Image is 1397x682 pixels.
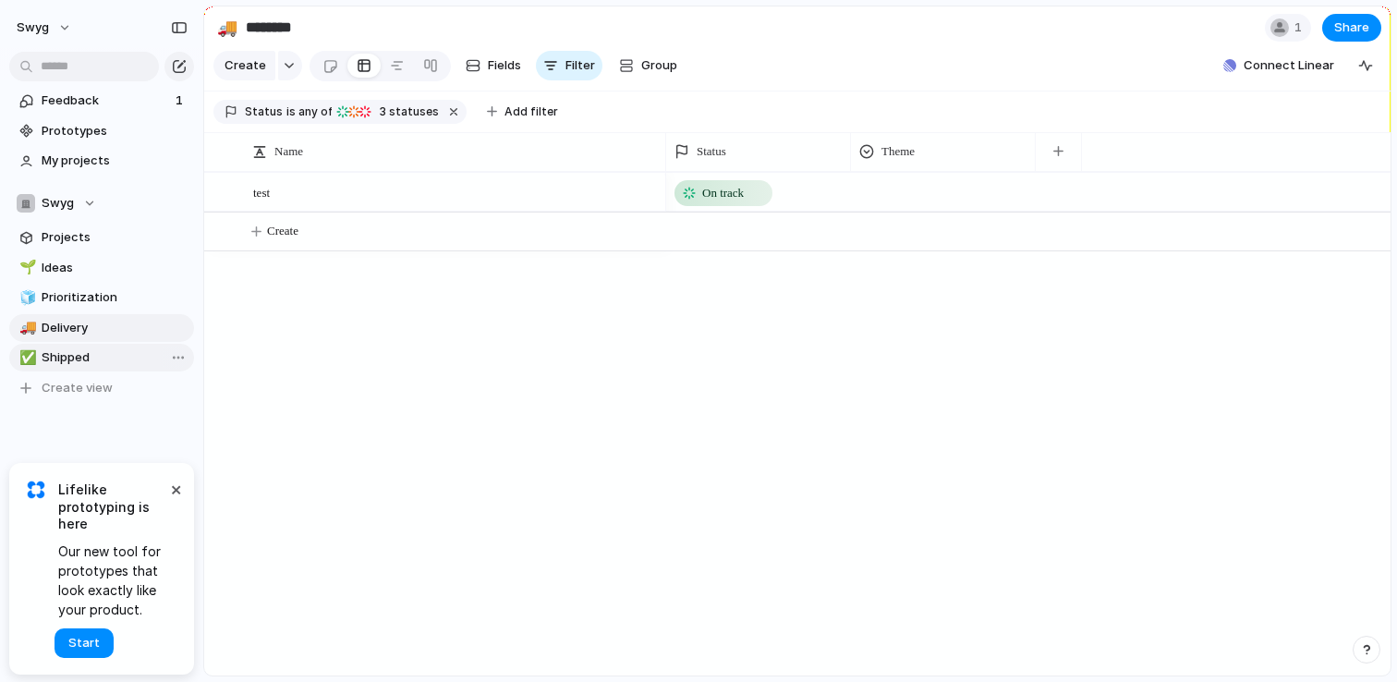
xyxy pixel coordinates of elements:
[245,104,283,120] span: Status
[42,122,188,140] span: Prototypes
[9,189,194,217] button: Swyg
[881,142,915,161] span: Theme
[488,56,521,75] span: Fields
[17,259,35,277] button: 🌱
[9,147,194,175] a: My projects
[1244,56,1334,75] span: Connect Linear
[9,344,194,371] a: ✅Shipped
[55,628,114,658] button: Start
[9,224,194,251] a: Projects
[176,91,187,110] span: 1
[225,56,266,75] span: Create
[610,51,686,80] button: Group
[42,91,170,110] span: Feedback
[253,181,270,202] span: test
[267,222,298,240] span: Create
[42,228,188,247] span: Projects
[9,254,194,282] a: 🌱Ideas
[17,288,35,307] button: 🧊
[9,117,194,145] a: Prototypes
[8,13,81,43] button: swyg
[42,319,188,337] span: Delivery
[9,374,194,402] button: Create view
[213,51,275,80] button: Create
[213,13,242,43] button: 🚚
[702,184,744,202] span: On track
[17,319,35,337] button: 🚚
[536,51,602,80] button: Filter
[17,348,35,367] button: ✅
[19,287,32,309] div: 🧊
[374,104,439,120] span: statuses
[286,104,296,120] span: is
[42,194,74,213] span: Swyg
[58,542,166,619] span: Our new tool for prototypes that look exactly like your product.
[504,104,558,120] span: Add filter
[274,142,303,161] span: Name
[1334,18,1369,37] span: Share
[374,104,389,118] span: 3
[296,104,332,120] span: any of
[1216,52,1342,79] button: Connect Linear
[9,284,194,311] a: 🧊Prioritization
[19,257,32,278] div: 🌱
[68,634,100,652] span: Start
[42,379,113,397] span: Create view
[42,288,188,307] span: Prioritization
[458,51,528,80] button: Fields
[9,314,194,342] a: 🚚Delivery
[17,18,49,37] span: swyg
[42,259,188,277] span: Ideas
[476,99,569,125] button: Add filter
[42,152,188,170] span: My projects
[641,56,677,75] span: Group
[19,347,32,369] div: ✅
[1322,14,1381,42] button: Share
[42,348,188,367] span: Shipped
[9,87,194,115] a: Feedback1
[334,102,443,122] button: 3 statuses
[1294,18,1307,37] span: 1
[19,317,32,338] div: 🚚
[164,478,187,500] button: Dismiss
[58,481,166,532] span: Lifelike prototyping is here
[217,15,237,40] div: 🚚
[565,56,595,75] span: Filter
[697,142,726,161] span: Status
[283,102,335,122] button: isany of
